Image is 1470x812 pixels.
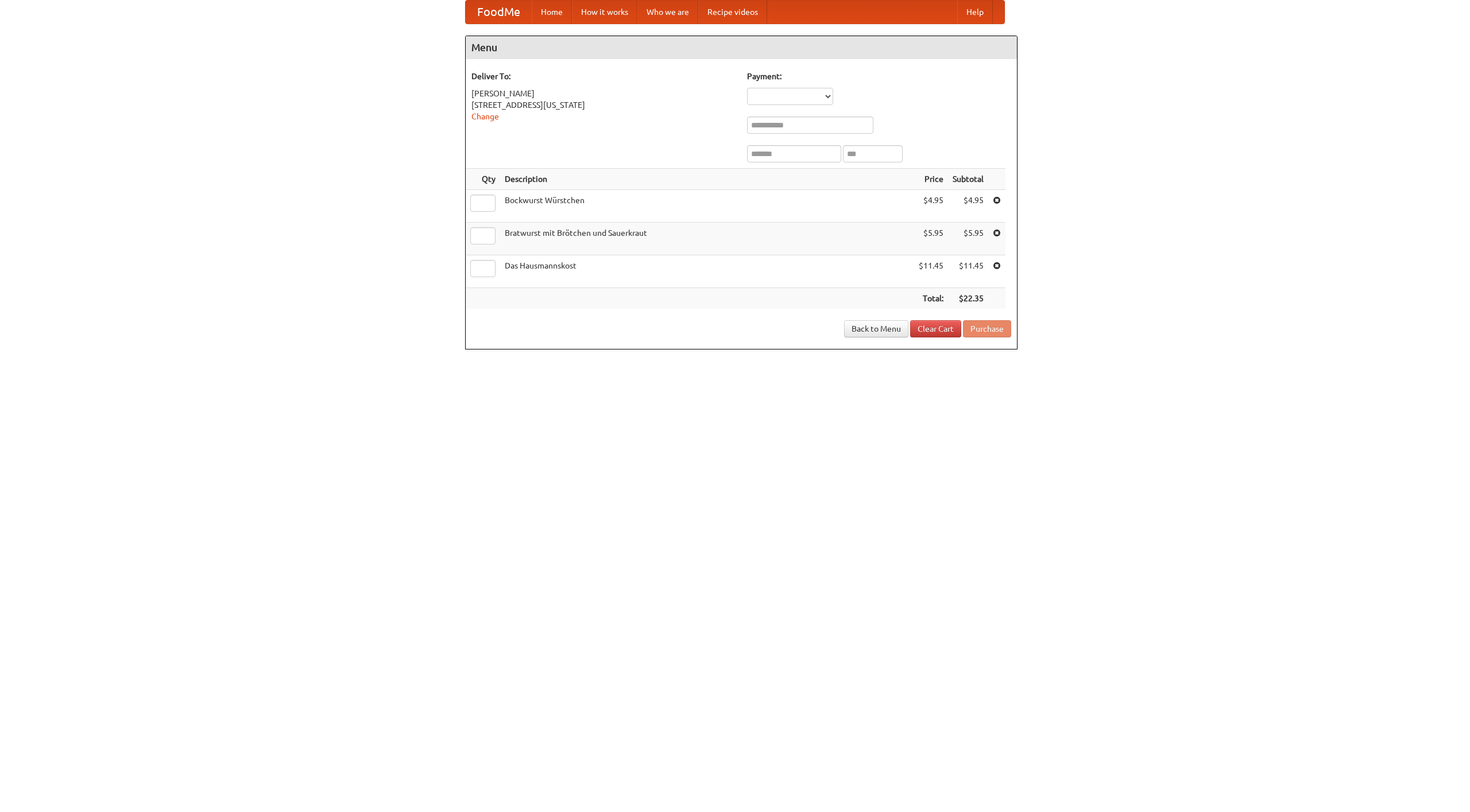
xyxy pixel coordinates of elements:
[500,255,914,288] td: Das Hausmannskost
[914,190,948,223] td: $4.95
[471,112,499,121] a: Change
[466,169,500,190] th: Qty
[914,223,948,255] td: $5.95
[466,36,1017,59] h4: Menu
[500,169,914,190] th: Description
[948,169,988,190] th: Subtotal
[637,1,698,24] a: Who we are
[914,169,948,190] th: Price
[500,223,914,255] td: Bratwurst mit Brötchen und Sauerkraut
[572,1,637,24] a: How it works
[948,190,988,223] td: $4.95
[844,320,908,337] a: Back to Menu
[914,255,948,288] td: $11.45
[957,1,993,24] a: Help
[471,99,736,111] div: [STREET_ADDRESS][US_STATE]
[471,88,736,99] div: [PERSON_NAME]
[948,223,988,255] td: $5.95
[747,71,1011,82] h5: Payment:
[948,255,988,288] td: $11.45
[466,1,532,24] a: FoodMe
[500,190,914,223] td: Bockwurst Würstchen
[910,320,961,337] a: Clear Cart
[698,1,767,24] a: Recipe videos
[948,288,988,309] th: $22.35
[963,320,1011,337] button: Purchase
[532,1,572,24] a: Home
[471,71,736,82] h5: Deliver To:
[914,288,948,309] th: Total:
